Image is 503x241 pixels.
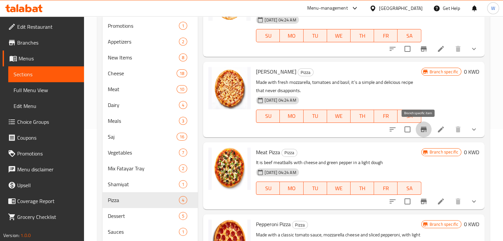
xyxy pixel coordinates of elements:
button: Branch-specific-item [416,121,432,137]
span: Pepperoni Pizza [256,219,291,229]
p: Made with fresh mozzarella, tomatoes and basil, it's a simple and delicious recipe that never dis... [256,78,421,95]
button: WE [327,110,351,123]
button: TU [304,182,327,195]
span: 8 [179,54,187,61]
span: WE [330,31,348,41]
span: [DATE] 04:24 AM [262,97,299,103]
a: Edit Menu [8,98,84,114]
span: Saj [108,133,177,141]
span: Mix Fatayar Tray [108,164,179,172]
span: 18 [177,70,187,77]
span: SU [259,184,277,193]
span: Meals [108,117,179,125]
span: SU [259,111,277,121]
p: It is beef meatballs with cheese and green pepper in a light dough [256,158,421,167]
div: Promotions1 [103,18,198,34]
div: items [179,212,187,220]
span: FR [377,111,395,121]
span: 1.0.0 [21,231,31,240]
button: SA [398,29,421,42]
button: SA [398,110,421,123]
button: MO [280,182,303,195]
svg: Show Choices [470,45,478,53]
span: Grocery Checklist [17,213,79,221]
span: 4 [179,102,187,108]
span: 1 [179,181,187,188]
span: Edit Restaurant [17,23,79,31]
span: 7 [179,150,187,156]
img: Margherita Pizza [208,67,251,109]
span: TU [306,184,324,193]
button: Branch-specific-item [416,41,432,57]
div: Appetizers2 [103,34,198,50]
a: Coupons [3,130,84,146]
svg: Show Choices [470,125,478,133]
span: Sections [14,70,79,78]
button: SU [256,110,280,123]
button: TH [351,29,374,42]
button: FR [374,110,398,123]
span: MO [282,184,301,193]
button: show more [466,193,482,209]
div: Menu-management [307,4,348,12]
span: TU [306,111,324,121]
span: 16 [177,134,187,140]
button: MO [280,110,303,123]
div: items [179,101,187,109]
span: SU [259,31,277,41]
a: Branches [3,35,84,51]
span: [DATE] 04:24 AM [262,17,299,23]
div: items [177,69,187,77]
button: SU [256,182,280,195]
button: FR [374,182,398,195]
button: sort-choices [385,121,400,137]
span: 2 [179,39,187,45]
span: Promotions [17,150,79,157]
span: 1 [179,229,187,235]
span: Pizza [292,221,308,229]
h6: 0 KWD [464,220,479,229]
a: Coverage Report [3,193,84,209]
button: TH [351,182,374,195]
span: Shamiyat [108,180,179,188]
button: WE [327,29,351,42]
span: Select to update [400,194,414,208]
a: Upsell [3,177,84,193]
span: W [491,5,495,12]
span: Select to update [400,122,414,136]
span: New Items [108,53,179,61]
a: Full Menu View [8,82,84,98]
a: Edit menu item [437,45,445,53]
span: TH [353,184,371,193]
h6: 0 KWD [464,67,479,76]
span: Meat Pizza [256,147,280,157]
div: New Items8 [103,50,198,65]
span: 2 [179,165,187,172]
svg: Show Choices [470,197,478,205]
span: Menus [19,54,79,62]
div: [GEOGRAPHIC_DATA] [379,5,423,12]
div: Vegetables7 [103,145,198,160]
div: Dairy4 [103,97,198,113]
span: Pizza [108,196,179,204]
span: Branch specific [427,221,461,227]
span: Edit Menu [14,102,79,110]
span: SA [400,184,418,193]
button: Branch-specific-item [416,193,432,209]
div: Pizza [292,221,308,229]
span: Upsell [17,181,79,189]
img: Meat Pizza [208,148,251,190]
div: items [179,38,187,46]
span: [PERSON_NAME] [256,67,296,77]
span: MO [282,31,301,41]
div: Promotions [108,22,179,30]
span: Sauces [108,228,179,236]
span: Appetizers [108,38,179,46]
span: Branches [17,39,79,47]
span: SA [400,31,418,41]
